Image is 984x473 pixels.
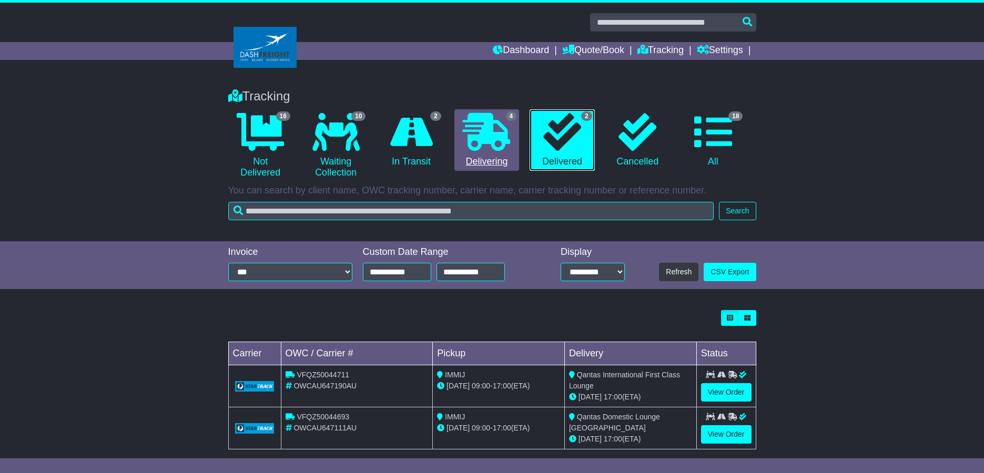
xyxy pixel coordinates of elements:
div: - (ETA) [437,423,560,434]
a: 2 In Transit [379,109,443,171]
span: 17:00 [493,424,511,432]
span: IMMIJ [445,371,465,379]
span: 09:00 [472,382,490,390]
span: 4 [506,111,517,121]
span: 16 [276,111,290,121]
td: OWC / Carrier # [281,342,433,365]
a: Settings [697,42,743,60]
span: 17:00 [493,382,511,390]
td: Pickup [433,342,565,365]
span: 18 [728,111,743,121]
span: [DATE] [447,382,470,390]
img: GetCarrierServiceLogo [235,381,275,392]
span: Qantas Domestic Lounge [GEOGRAPHIC_DATA] [569,413,660,432]
a: Tracking [637,42,684,60]
span: VFQZ50044693 [297,413,349,421]
a: View Order [701,383,752,402]
span: [DATE] [447,424,470,432]
a: 10 Waiting Collection [303,109,368,182]
span: OWCAU647190AU [293,382,357,390]
a: CSV Export [704,263,756,281]
div: Invoice [228,246,352,258]
span: [DATE] [579,393,602,401]
span: 2 [581,111,592,121]
div: (ETA) [569,434,692,445]
span: 10 [351,111,366,121]
a: View Order [701,425,752,444]
button: Search [719,202,756,220]
div: (ETA) [569,392,692,403]
div: Display [561,246,625,258]
a: 16 Not Delivered [228,109,293,182]
span: OWCAU647111AU [293,424,357,432]
td: Delivery [564,342,696,365]
a: 4 Delivering [454,109,519,171]
span: 2 [430,111,441,121]
div: Tracking [223,89,762,104]
a: Cancelled [605,109,670,171]
p: You can search by client name, OWC tracking number, carrier name, carrier tracking number or refe... [228,185,756,197]
div: Custom Date Range [363,246,532,258]
span: IMMIJ [445,413,465,421]
td: Carrier [228,342,281,365]
span: VFQZ50044711 [297,371,349,379]
a: 2 Delivered [530,109,594,171]
a: 18 All [681,109,745,171]
a: Quote/Book [562,42,624,60]
button: Refresh [659,263,698,281]
span: 17:00 [604,435,622,443]
img: GetCarrierServiceLogo [235,423,275,434]
span: Qantas International First Class Lounge [569,371,680,390]
span: [DATE] [579,435,602,443]
span: 09:00 [472,424,490,432]
td: Status [696,342,756,365]
div: - (ETA) [437,381,560,392]
span: 17:00 [604,393,622,401]
a: Dashboard [493,42,549,60]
